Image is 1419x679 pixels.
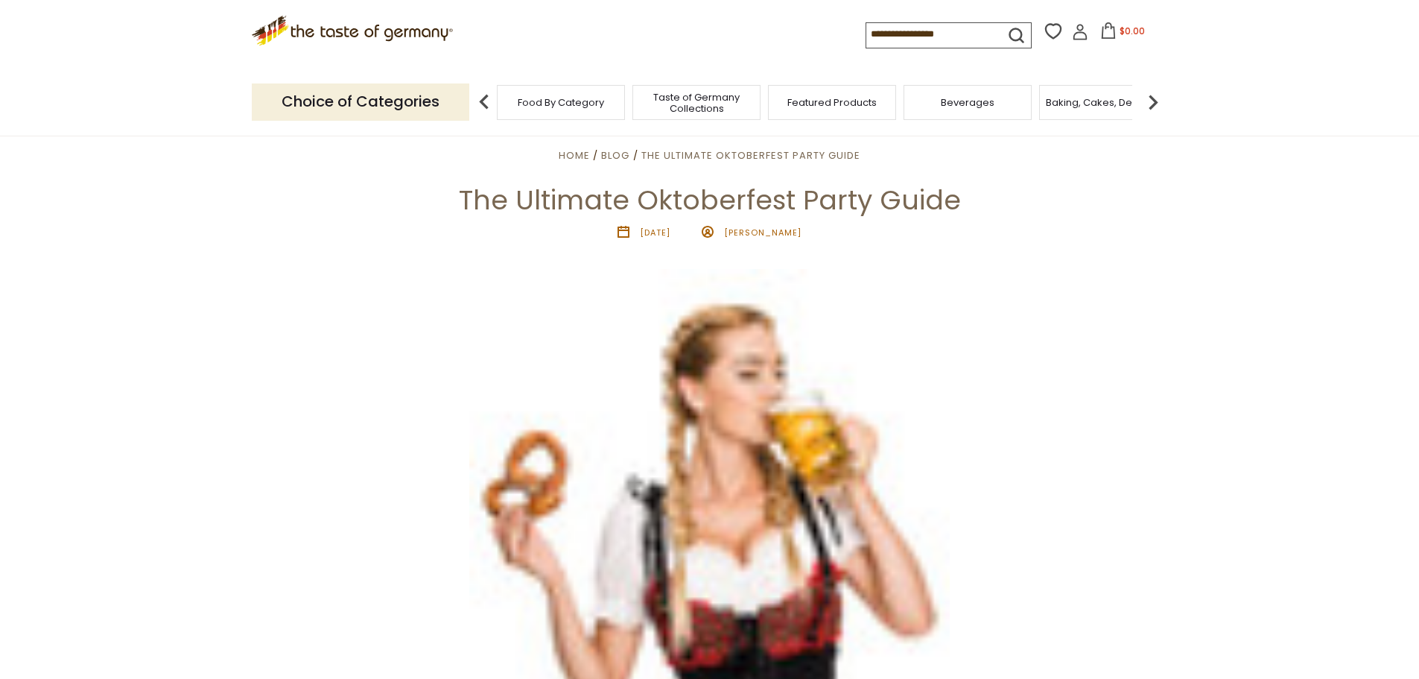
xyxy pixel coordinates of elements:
[559,148,590,162] a: Home
[941,97,994,108] a: Beverages
[601,148,629,162] a: Blog
[787,97,877,108] a: Featured Products
[469,87,499,117] img: previous arrow
[640,227,670,239] time: [DATE]
[518,97,604,108] a: Food By Category
[1091,22,1155,45] button: $0.00
[637,92,756,114] a: Taste of Germany Collections
[724,227,801,239] span: [PERSON_NAME]
[1120,25,1145,37] span: $0.00
[1138,87,1168,117] img: next arrow
[1046,97,1161,108] a: Baking, Cakes, Desserts
[252,83,469,120] p: Choice of Categories
[641,148,860,162] a: The Ultimate Oktoberfest Party Guide
[46,183,1373,217] h1: The Ultimate Oktoberfest Party Guide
